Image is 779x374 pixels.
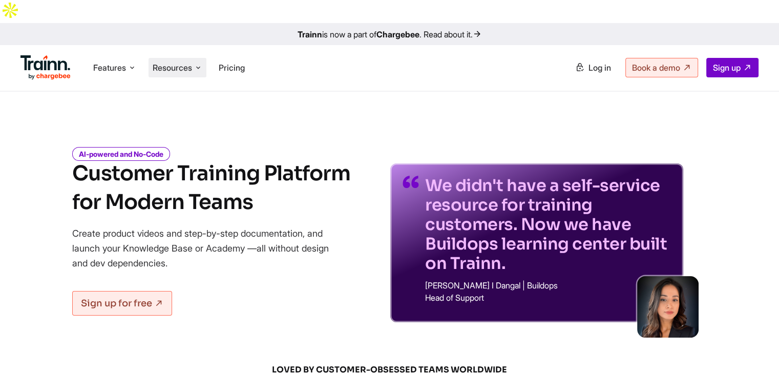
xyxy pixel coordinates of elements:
a: Pricing [219,63,245,73]
iframe: Chat Widget [728,325,779,374]
b: Chargebee [376,29,419,39]
b: Trainn [298,29,322,39]
a: Book a demo [625,58,698,77]
img: Trainn Logo [20,55,71,80]
p: Create product videos and step-by-step documentation, and launch your Knowledge Base or Academy —... [72,226,344,271]
h1: Customer Training Platform for Modern Teams [72,159,350,217]
p: Head of Support [425,294,671,302]
span: Features [93,62,126,73]
p: We didn't have a self-service resource for training customers. Now we have Buildops learning cent... [425,176,671,273]
img: quotes-purple.41a7099.svg [403,176,419,188]
img: sabina-buildops.d2e8138.png [637,276,699,338]
span: Resources [153,62,192,73]
p: [PERSON_NAME] I Dangal | Buildops [425,281,671,289]
span: Book a demo [632,63,680,73]
a: Log in [569,58,617,77]
a: Sign up for free [72,291,172,316]
a: Sign up [706,58,759,77]
span: Sign up [713,63,741,73]
span: Log in [588,63,611,73]
i: AI-powered and No-Code [72,147,170,161]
